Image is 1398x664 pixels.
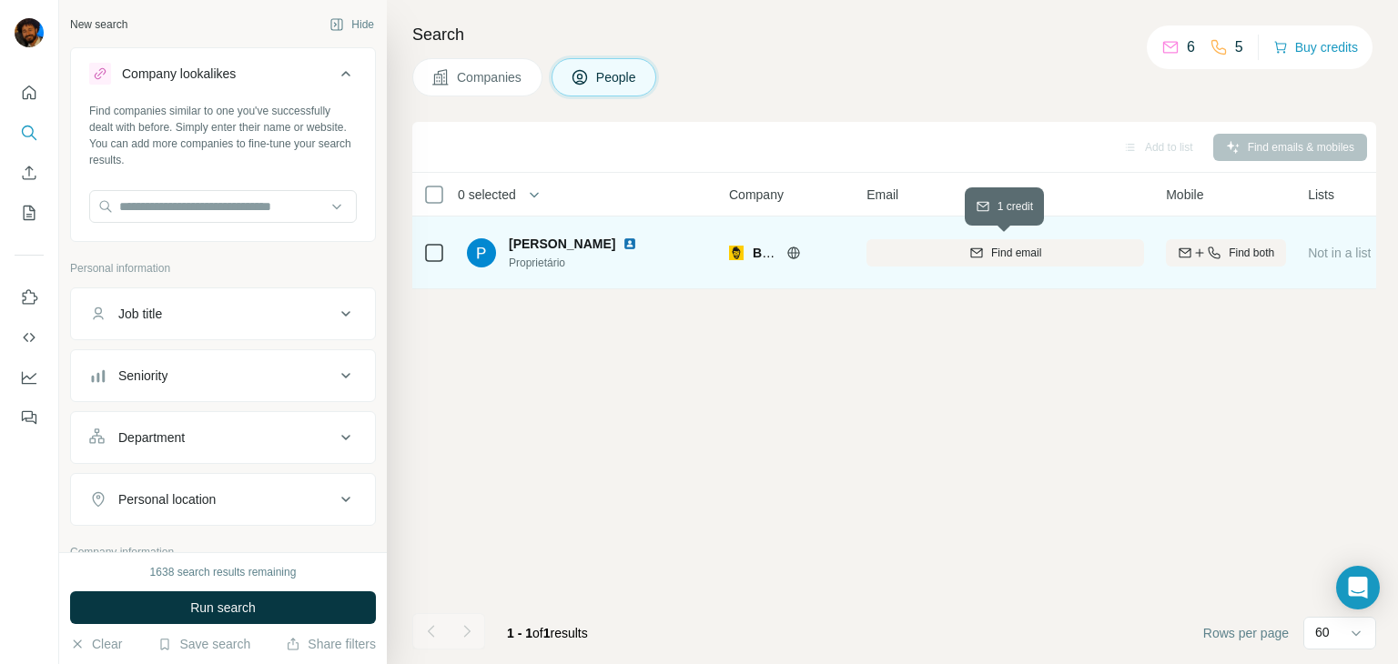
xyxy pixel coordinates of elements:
[543,626,551,640] span: 1
[118,490,216,508] div: Personal location
[532,626,543,640] span: of
[1308,246,1371,260] span: Not in a list
[1308,186,1334,204] span: Lists
[753,246,955,260] span: BierFy - Distribuidora de Bebidas
[15,116,44,149] button: Search
[150,564,297,580] div: 1638 search results remaining
[507,626,588,640] span: results
[190,599,256,617] span: Run search
[596,68,638,86] span: People
[1336,566,1380,609] div: Open Intercom Messenger
[15,76,44,109] button: Quick start
[1273,35,1358,60] button: Buy credits
[15,281,44,314] button: Use Surfe on LinkedIn
[118,367,167,385] div: Seniority
[1315,623,1330,641] p: 60
[1187,36,1195,58] p: 6
[412,22,1376,47] h4: Search
[1166,186,1203,204] span: Mobile
[71,292,375,336] button: Job title
[15,18,44,47] img: Avatar
[89,103,357,168] div: Find companies similar to one you've successfully dealt with before. Simply enter their name or w...
[122,65,236,83] div: Company lookalikes
[1235,36,1243,58] p: 5
[729,246,744,260] img: Logo of BierFy - Distribuidora de Bebidas
[15,401,44,434] button: Feedback
[71,478,375,521] button: Personal location
[729,186,784,204] span: Company
[467,238,496,267] img: Avatar
[157,635,250,653] button: Save search
[70,635,122,653] button: Clear
[70,591,376,624] button: Run search
[70,16,127,33] div: New search
[71,416,375,459] button: Department
[509,255,659,271] span: Proprietário
[1203,624,1289,642] span: Rows per page
[509,235,615,253] span: [PERSON_NAME]
[15,361,44,394] button: Dashboard
[507,626,532,640] span: 1 - 1
[15,321,44,354] button: Use Surfe API
[15,196,44,229] button: My lists
[623,236,637,251] img: LinkedIn logo
[866,239,1144,267] button: Find email
[991,245,1041,261] span: Find email
[71,52,375,103] button: Company lookalikes
[70,544,376,560] p: Company information
[1229,245,1274,261] span: Find both
[118,305,162,323] div: Job title
[15,156,44,189] button: Enrich CSV
[458,186,516,204] span: 0 selected
[286,635,376,653] button: Share filters
[457,68,523,86] span: Companies
[1166,239,1286,267] button: Find both
[118,428,185,447] div: Department
[866,186,898,204] span: Email
[71,354,375,397] button: Seniority
[317,11,387,38] button: Hide
[70,260,376,277] p: Personal information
